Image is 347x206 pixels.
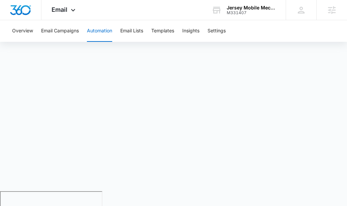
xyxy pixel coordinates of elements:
div: account name [227,5,276,10]
button: Automation [87,20,112,42]
span: Email [52,6,67,13]
button: Settings [208,20,226,42]
button: Insights [182,20,199,42]
button: Templates [151,20,174,42]
button: Email Campaigns [41,20,79,42]
div: account id [227,10,276,15]
button: Email Lists [120,20,143,42]
button: Overview [12,20,33,42]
